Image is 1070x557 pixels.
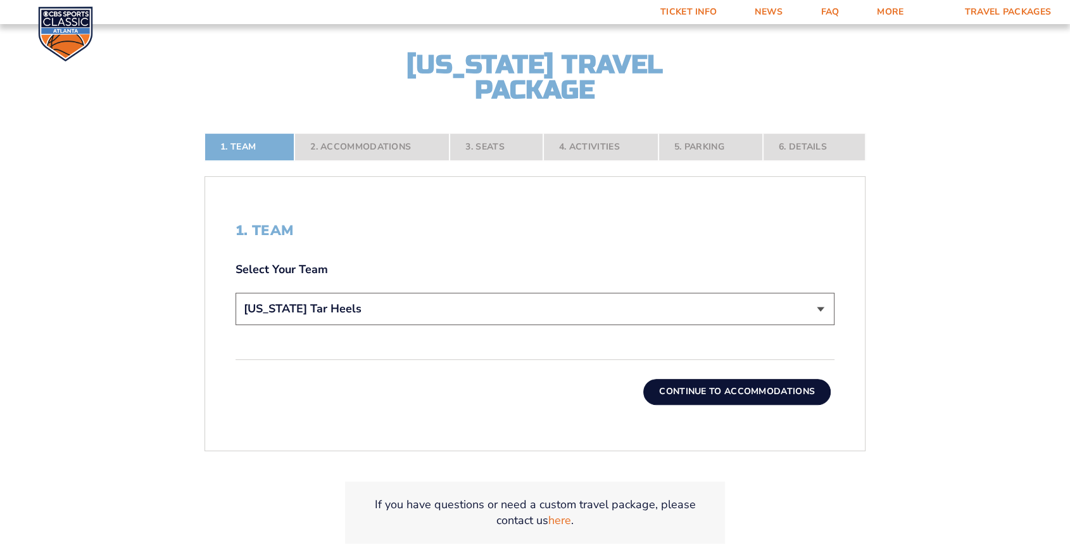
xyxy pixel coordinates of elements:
h2: [US_STATE] Travel Package [396,52,674,103]
h2: 1. Team [236,222,834,239]
img: CBS Sports Classic [38,6,93,61]
button: Continue To Accommodations [643,379,831,404]
label: Select Your Team [236,262,834,278]
a: here [548,513,571,528]
p: If you have questions or need a custom travel package, please contact us . [360,497,710,528]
